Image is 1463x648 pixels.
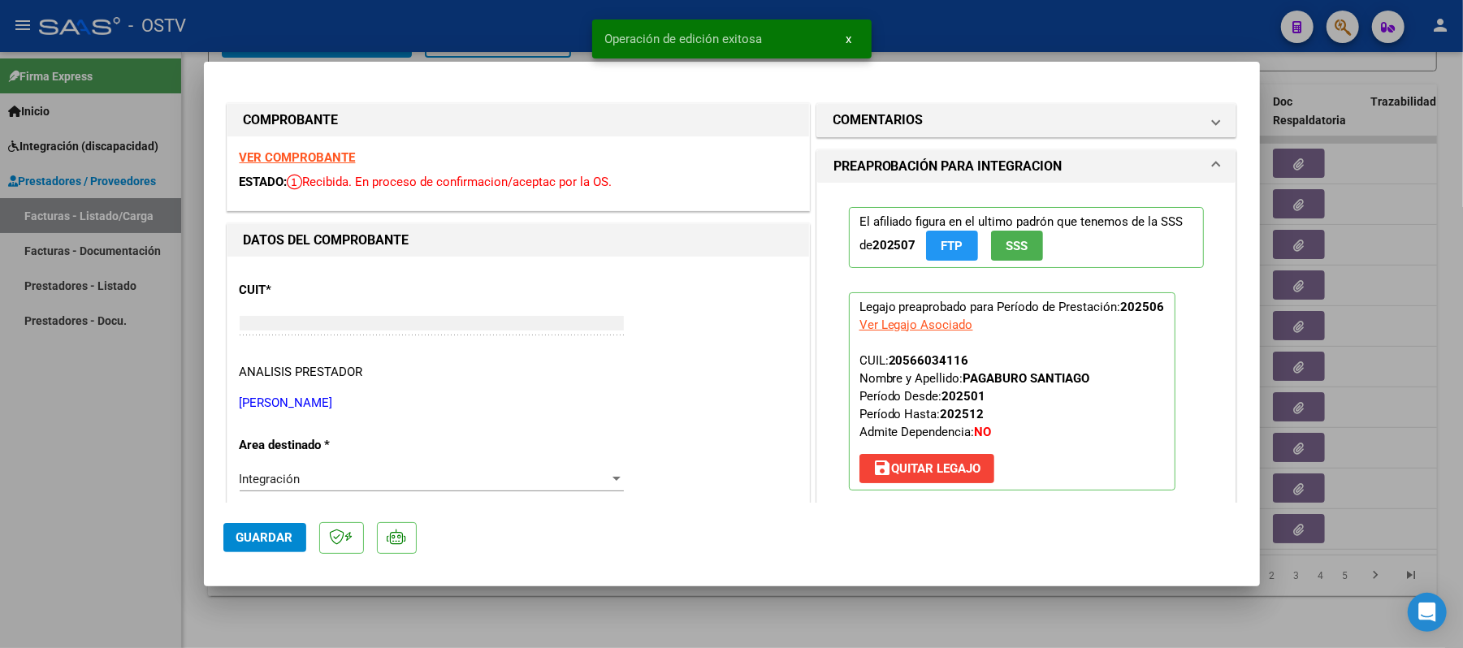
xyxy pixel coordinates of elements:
[872,461,981,476] span: Quitar Legajo
[926,231,978,261] button: FTP
[817,104,1236,136] mat-expansion-panel-header: COMENTARIOS
[849,207,1205,268] p: El afiliado figura en el ultimo padrón que tenemos de la SSS de
[1006,239,1028,253] span: SSS
[833,110,924,130] h1: COMENTARIOS
[1408,593,1447,632] div: Open Intercom Messenger
[240,281,407,300] p: CUIT
[872,238,916,253] strong: 202507
[963,371,1090,386] strong: PAGABURO SANTIAGO
[846,32,852,46] span: x
[833,24,865,54] button: x
[889,352,969,369] div: 20566034116
[975,425,992,439] strong: NO
[833,157,1063,176] h1: PREAPROBACIÓN PARA INTEGRACION
[240,472,301,486] span: Integración
[817,183,1236,528] div: PREAPROBACIÓN PARA INTEGRACION
[991,231,1043,261] button: SSS
[859,353,1090,439] span: CUIL: Nombre y Apellido: Período Desde: Período Hasta: Admite Dependencia:
[849,292,1175,490] p: Legajo preaprobado para Período de Prestación:
[244,112,339,127] strong: COMPROBANTE
[859,316,973,334] div: Ver Legajo Asociado
[817,150,1236,183] mat-expansion-panel-header: PREAPROBACIÓN PARA INTEGRACION
[240,150,356,165] a: VER COMPROBANTE
[240,436,407,455] p: Area destinado *
[605,31,763,47] span: Operación de edición exitosa
[223,523,306,552] button: Guardar
[240,363,363,382] div: ANALISIS PRESTADOR
[859,454,994,483] button: Quitar Legajo
[288,175,612,189] span: Recibida. En proceso de confirmacion/aceptac por la OS.
[240,394,797,413] p: [PERSON_NAME]
[240,175,288,189] span: ESTADO:
[942,389,986,404] strong: 202501
[941,239,963,253] span: FTP
[236,530,293,545] span: Guardar
[872,458,892,477] mat-icon: save
[1121,300,1165,314] strong: 202506
[941,407,985,421] strong: 202512
[244,232,409,248] strong: DATOS DEL COMPROBANTE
